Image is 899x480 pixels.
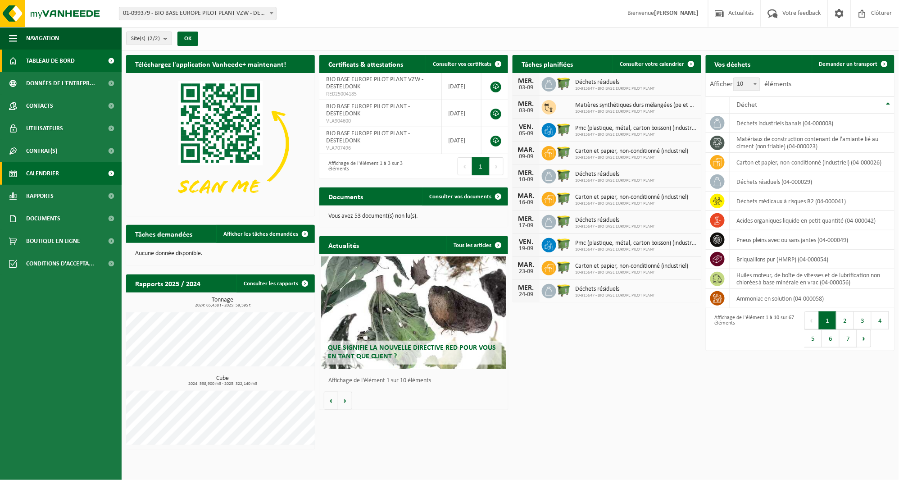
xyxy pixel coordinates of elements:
[517,108,535,114] div: 03-09
[736,101,757,109] span: Déchet
[26,117,63,140] span: Utilisateurs
[734,78,760,91] span: 10
[575,132,697,137] span: 10-915647 - BIO BASE EUROPE PILOT PLANT
[326,118,435,125] span: VLA904600
[324,392,338,410] button: Vorige
[575,178,655,183] span: 10-915647 - BIO BASE EUROPE PILOT PLANT
[730,133,894,153] td: matériaux de construction contenant de l'amiante lié au ciment (non friable) (04-000023)
[126,225,201,242] h2: Tâches demandées
[517,200,535,206] div: 16-09
[575,224,655,229] span: 10-915647 - BIO BASE EUROPE PILOT PLANT
[575,125,697,132] span: Pmc (plastique, métal, carton boisson) (industriel)
[575,286,655,293] span: Déchets résiduels
[822,329,840,347] button: 6
[730,114,894,133] td: déchets industriels banals (04-000008)
[812,55,894,73] a: Demander un transport
[556,191,572,206] img: WB-1100-HPE-GN-50
[131,297,315,308] h3: Tonnage
[556,76,572,91] img: WB-1100-HPE-GN-50
[575,240,697,247] span: Pmc (plastique, métal, carton boisson) (industriel)
[517,269,535,275] div: 23-09
[517,146,535,154] div: MAR.
[654,10,699,17] strong: [PERSON_NAME]
[131,382,315,386] span: 2024: 538,900 m3 - 2025: 322,140 m3
[131,303,315,308] span: 2024: 65,438 t - 2025: 59,595 t
[517,154,535,160] div: 09-09
[575,148,689,155] span: Carton et papier, non-conditionné (industriel)
[513,55,582,73] h2: Tâches planifiées
[575,102,697,109] span: Matières synthétiques durs mélangées (pe et pp), recyclables (industriel)
[26,185,54,207] span: Rapports
[819,311,836,329] button: 1
[730,211,894,230] td: acides organiques liquide en petit quantité (04-000042)
[26,252,94,275] span: Conditions d'accepta...
[490,157,504,175] button: Next
[517,215,535,223] div: MER.
[326,76,423,90] span: BIO BASE EUROPE PILOT PLANT VZW - DESTELDONK
[442,100,481,127] td: [DATE]
[556,237,572,252] img: WB-1100-HPE-GN-50
[556,214,572,229] img: WB-1100-HPE-GN-50
[804,311,819,329] button: Previous
[433,61,491,67] span: Consulter vos certificats
[556,168,572,183] img: WB-1100-HPE-GN-50
[126,274,209,292] h2: Rapports 2025 / 2024
[730,250,894,269] td: briquaillons pur (HMRP) (04-000054)
[26,207,60,230] span: Documents
[730,192,894,211] td: déchets médicaux à risques B2 (04-000041)
[326,103,410,117] span: BIO BASE EUROPE PILOT PLANT - DESTELDONK
[324,156,409,176] div: Affichage de l'élément 1 à 3 sur 3 éléments
[119,7,276,20] span: 01-099379 - BIO BASE EUROPE PILOT PLANT VZW - DESTELDONK
[517,123,535,131] div: VEN.
[730,153,894,172] td: carton et papier, non-conditionné (industriel) (04-000026)
[804,329,822,347] button: 5
[517,131,535,137] div: 05-09
[730,230,894,250] td: pneus pleins avec ou sans jantes (04-000049)
[706,55,760,73] h2: Vos déchets
[517,223,535,229] div: 17-09
[840,329,857,347] button: 7
[733,78,760,91] span: 10
[429,194,491,200] span: Consulter vos documents
[556,260,572,275] img: WB-1100-HPE-GN-50
[148,36,160,41] count: (2/2)
[710,81,792,88] label: Afficher éléments
[517,238,535,246] div: VEN.
[730,269,894,289] td: huiles moteur, de boîte de vitesses et de lubrification non chlorées à base minérale en vrac (04-...
[575,194,689,201] span: Carton et papier, non-conditionné (industriel)
[131,375,315,386] h3: Cube
[236,274,314,293] a: Consulter les rapports
[126,73,315,215] img: Download de VHEPlus App
[575,155,689,160] span: 10-915647 - BIO BASE EUROPE PILOT PLANT
[26,50,75,72] span: Tableau de bord
[126,32,172,45] button: Site(s)(2/2)
[177,32,198,46] button: OK
[328,213,499,219] p: Vous avez 53 document(s) non lu(s).
[26,140,57,162] span: Contrat(s)
[620,61,685,67] span: Consulter votre calendrier
[26,72,95,95] span: Données de l'entrepr...
[517,78,535,85] div: MER.
[872,311,889,329] button: 4
[319,236,368,254] h2: Actualités
[517,246,535,252] div: 19-09
[326,130,410,144] span: BIO BASE EUROPE PILOT PLANT - DESTELDONK
[730,172,894,192] td: déchets résiduels (04-000029)
[517,284,535,292] div: MER.
[575,171,655,178] span: Déchets résiduels
[517,169,535,177] div: MER.
[319,187,372,205] h2: Documents
[517,101,535,108] div: MER.
[446,236,507,254] a: Tous les articles
[328,378,504,384] p: Affichage de l'élément 1 sur 10 éléments
[326,145,435,152] span: VLA707496
[556,283,572,298] img: WB-1100-HPE-GN-50
[575,79,655,86] span: Déchets résiduels
[517,261,535,269] div: MAR.
[575,86,655,91] span: 10-915647 - BIO BASE EUROPE PILOT PLANT
[26,95,53,117] span: Contacts
[575,270,689,275] span: 10-915647 - BIO BASE EUROPE PILOT PLANT
[854,311,872,329] button: 3
[326,91,435,98] span: RED25004185
[575,293,655,298] span: 10-915647 - BIO BASE EUROPE PILOT PLANT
